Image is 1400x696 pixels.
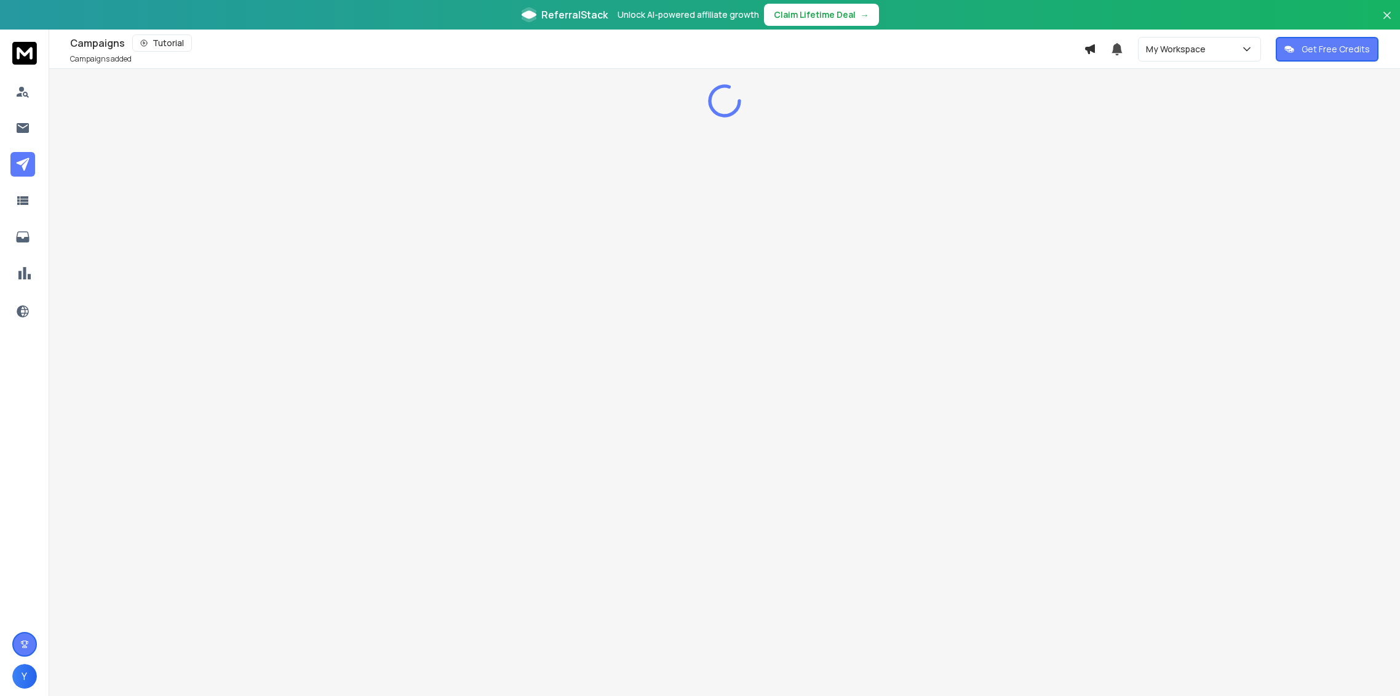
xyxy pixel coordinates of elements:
button: Get Free Credits [1276,37,1378,62]
p: Unlock AI-powered affiliate growth [618,9,759,21]
p: My Workspace [1146,43,1211,55]
button: Close banner [1379,7,1395,37]
span: → [861,9,869,21]
span: ReferralStack [541,7,608,22]
button: Y [12,664,37,689]
div: Campaigns [70,34,1084,52]
button: Claim Lifetime Deal→ [764,4,879,26]
button: Tutorial [132,34,192,52]
p: Campaigns added [70,54,132,64]
p: Get Free Credits [1302,43,1370,55]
